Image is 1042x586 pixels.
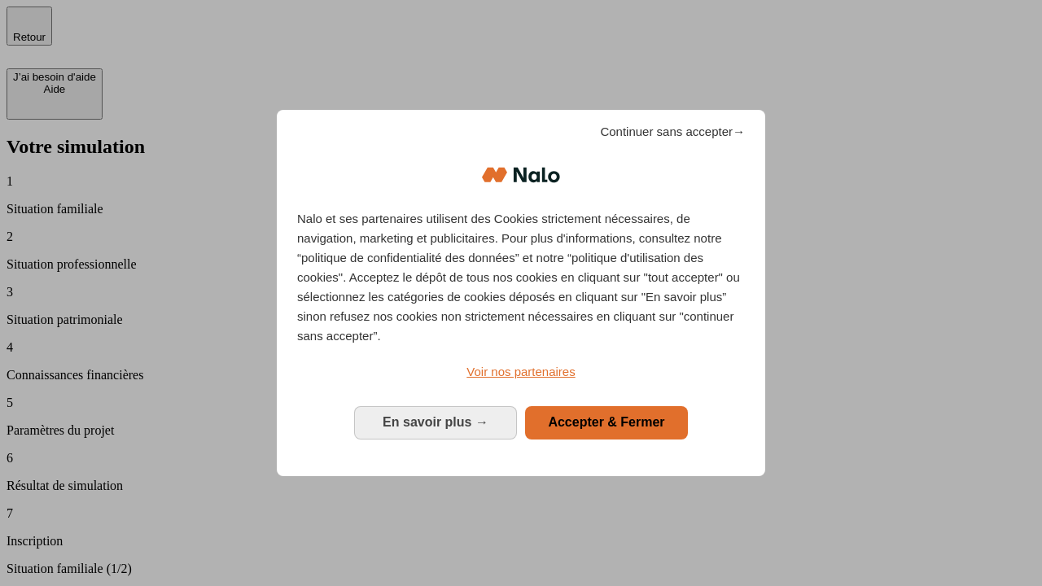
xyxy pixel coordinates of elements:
span: Voir nos partenaires [466,365,575,378]
button: En savoir plus: Configurer vos consentements [354,406,517,439]
img: Logo [482,151,560,199]
span: Accepter & Fermer [548,415,664,429]
span: Continuer sans accepter→ [600,122,745,142]
button: Accepter & Fermer: Accepter notre traitement des données et fermer [525,406,688,439]
span: En savoir plus → [383,415,488,429]
a: Voir nos partenaires [297,362,745,382]
div: Bienvenue chez Nalo Gestion du consentement [277,110,765,475]
p: Nalo et ses partenaires utilisent des Cookies strictement nécessaires, de navigation, marketing e... [297,209,745,346]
